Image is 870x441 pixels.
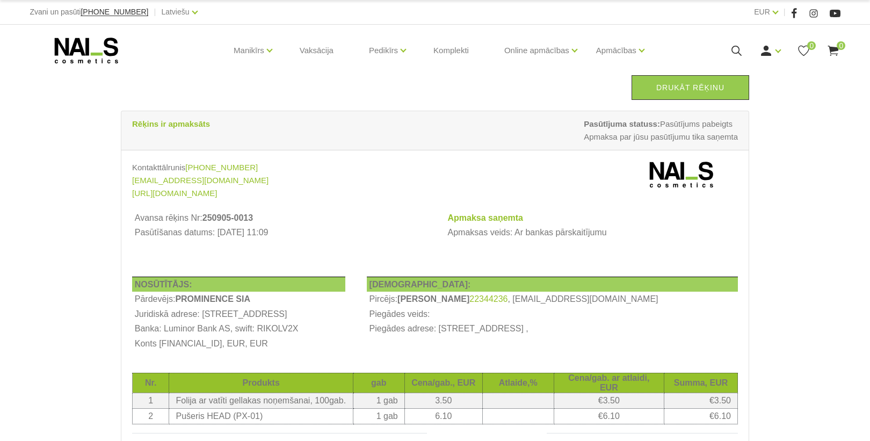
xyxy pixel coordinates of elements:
strong: Pasūtījuma statuss: [584,119,660,128]
b: [PERSON_NAME] [397,294,469,303]
th: [DEMOGRAPHIC_DATA]: [367,277,738,292]
a: Apmācības [596,29,636,72]
a: 22344236 [469,294,508,304]
td: 2 [133,408,169,424]
td: Piegādes veids: [367,307,738,322]
a: Latviešu [161,5,189,18]
a: Vaksācija [291,25,342,76]
th: NOSŪTĪTĀJS: [132,277,345,292]
td: Folija ar vatīti gellakas noņemšanai, 100gab. [169,393,353,408]
td: 1 [133,393,169,408]
a: Pedikīrs [369,29,398,72]
a: [PHONE_NUMBER] [185,161,258,174]
td: Pasūtīšanas datums: [DATE] 11:09 [132,226,424,241]
div: Zvani un pasūti [30,5,149,19]
a: [PHONE_NUMBER] [81,8,148,16]
td: Piegādes adrese: [STREET_ADDRESS] , [367,322,738,337]
th: Summa, EUR [664,373,738,393]
td: Pušeris HEAD (PX-01) [169,408,353,424]
th: Atlaide,% [482,373,554,393]
b: 250905-0013 [202,213,253,222]
td: Pārdevējs: [132,292,345,307]
a: [EMAIL_ADDRESS][DOMAIN_NAME] [132,174,269,187]
span: Pasūtījums pabeigts Apmaksa par jūsu pasūtījumu tika saņemta [584,118,738,143]
b: PROMINENCE SIA [175,294,250,303]
a: Drukāt rēķinu [632,75,749,100]
td: Apmaksas veids: Ar bankas pārskaitījumu [445,226,738,241]
a: Komplekti [425,25,477,76]
th: Cena/gab., EUR [404,373,482,393]
th: Konts [FINANCIAL_ID], EUR, EUR [132,336,345,351]
th: Produkts [169,373,353,393]
a: 0 [827,44,840,57]
td: €3.50 [664,393,738,408]
th: Nr. [133,373,169,393]
a: EUR [754,5,770,18]
a: [URL][DOMAIN_NAME] [132,187,217,200]
span: | [784,5,786,19]
th: Cena/gab. ar atlaidi, EUR [554,373,664,393]
a: Online apmācības [504,29,569,72]
div: Kontakttālrunis [132,161,427,174]
th: Banka: Luminor Bank AS, swift: RIKOLV2X [132,322,345,337]
td: Pircējs: , [EMAIL_ADDRESS][DOMAIN_NAME] [367,292,738,307]
td: €6.10 [664,408,738,424]
strong: Apmaksa saņemta [447,213,523,222]
td: 6.10 [404,408,482,424]
span: | [154,5,156,19]
td: €6.10 [554,408,664,424]
a: Manikīrs [234,29,264,72]
td: €3.50 [554,393,664,408]
td: 1 gab [353,393,404,408]
th: Juridiskā adrese: [STREET_ADDRESS] [132,307,345,322]
span: 0 [807,41,816,50]
span: 0 [837,41,845,50]
td: 3.50 [404,393,482,408]
strong: Rēķins ir apmaksāts [132,119,210,128]
a: 0 [797,44,810,57]
td: Avansa rēķins izdrukāts: [DATE] 08:09:05 [132,240,424,255]
th: gab [353,373,404,393]
td: 1 gab [353,408,404,424]
th: Avansa rēķins Nr: [132,211,424,226]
